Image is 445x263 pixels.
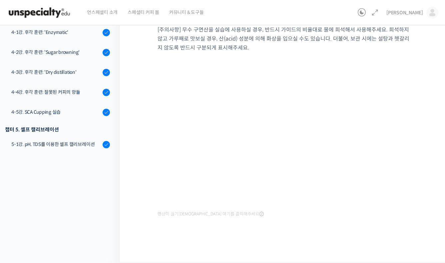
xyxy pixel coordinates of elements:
a: 대화 [44,208,86,224]
div: 5-1강. pH, TDS를 이용한 셀프 캘리브레이션 [11,141,101,148]
span: 대화 [61,218,69,223]
div: 챕터 5. 셀프 캘리브레이션 [5,125,110,134]
span: 설정 [103,218,111,223]
div: 4-5강. SCA Cupping 실습 [11,108,101,116]
a: 홈 [2,208,44,224]
span: [PERSON_NAME] [386,10,423,16]
span: 영상이 끊기[DEMOGRAPHIC_DATA] 여기를 클릭해주세요 [158,211,264,217]
a: 설정 [86,208,128,224]
div: 4-3강. 후각 훈련: 'Dry distillation' [11,68,101,76]
p: [주의사항] 무수 구연산을 실습에 사용하실 경우, 반드시 가이드의 비율대로 물에 희석해서 사용해주세요. 희석하지 않고 가루째로 맛보실 경우, 산(acid) 성분에 의해 화상을... [158,25,411,52]
div: 4-2강. 후각 훈련: 'Sugar browning' [11,49,101,56]
div: 4-1강. 후각 훈련: 'Enzymatic' [11,29,101,36]
div: 4-4강. 후각 훈련: 잘못된 커피의 향들 [11,88,101,96]
span: 홈 [21,218,25,223]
